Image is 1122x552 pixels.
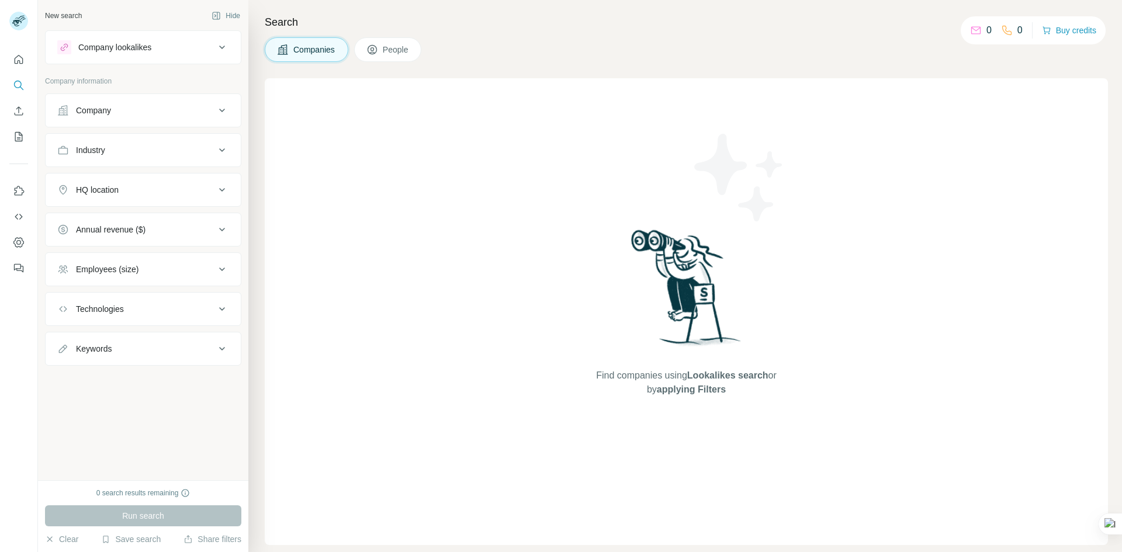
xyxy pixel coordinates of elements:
[46,136,241,164] button: Industry
[687,370,768,380] span: Lookalikes search
[76,144,105,156] div: Industry
[183,533,241,545] button: Share filters
[626,227,747,357] img: Surfe Illustration - Woman searching with binoculars
[76,224,146,235] div: Annual revenue ($)
[78,41,151,53] div: Company lookalikes
[46,255,241,283] button: Employees (size)
[657,384,726,394] span: applying Filters
[383,44,410,55] span: People
[76,184,119,196] div: HQ location
[76,343,112,355] div: Keywords
[96,488,191,498] div: 0 search results remaining
[46,295,241,323] button: Technologies
[593,369,780,397] span: Find companies using or by
[45,76,241,86] p: Company information
[45,11,82,21] div: New search
[45,533,78,545] button: Clear
[986,23,992,37] p: 0
[203,7,248,25] button: Hide
[46,335,241,363] button: Keywords
[1017,23,1023,37] p: 0
[9,49,28,70] button: Quick start
[46,176,241,204] button: HQ location
[9,232,28,253] button: Dashboard
[687,125,792,230] img: Surfe Illustration - Stars
[9,258,28,279] button: Feedback
[293,44,336,55] span: Companies
[76,303,124,315] div: Technologies
[265,14,1108,30] h4: Search
[76,263,138,275] div: Employees (size)
[101,533,161,545] button: Save search
[9,180,28,202] button: Use Surfe on LinkedIn
[76,105,111,116] div: Company
[46,216,241,244] button: Annual revenue ($)
[46,33,241,61] button: Company lookalikes
[46,96,241,124] button: Company
[9,100,28,121] button: Enrich CSV
[9,126,28,147] button: My lists
[9,75,28,96] button: Search
[9,206,28,227] button: Use Surfe API
[1042,22,1096,39] button: Buy credits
